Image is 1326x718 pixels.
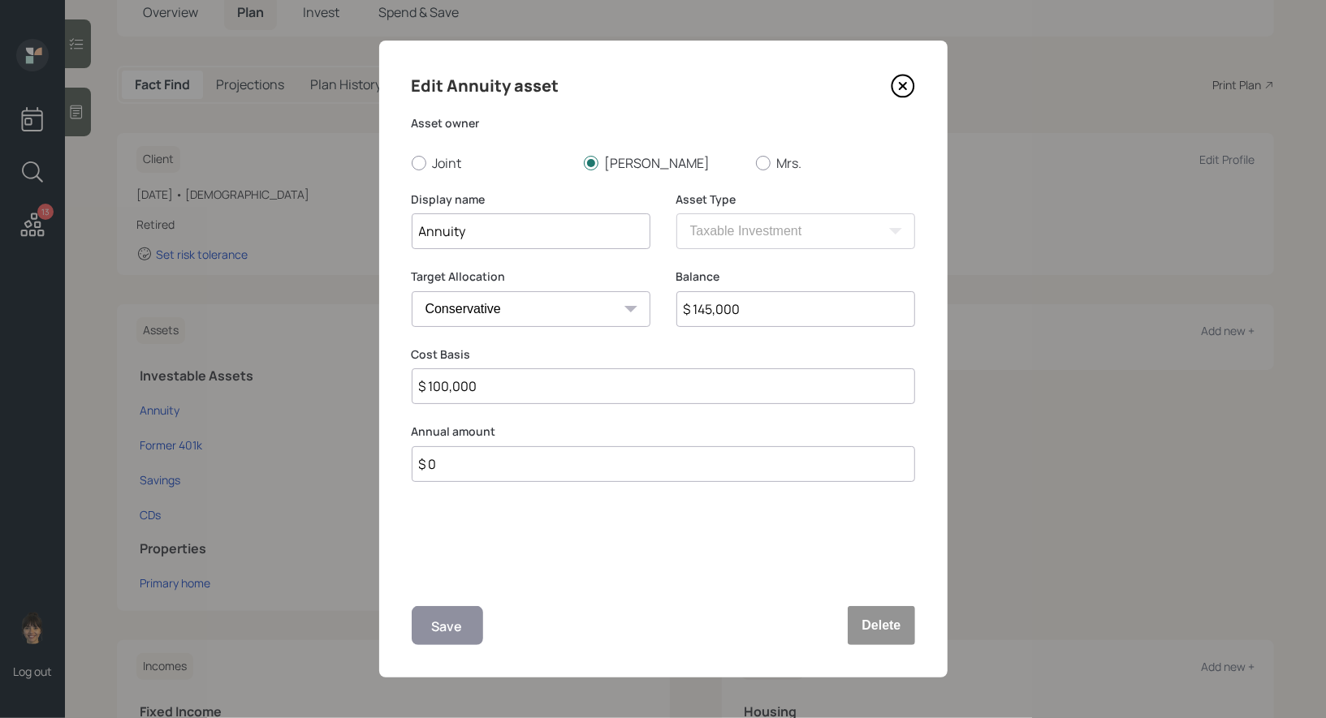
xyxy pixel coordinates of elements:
[432,616,463,638] div: Save
[676,269,915,285] label: Balance
[848,606,914,645] button: Delete
[412,346,915,363] label: Cost Basis
[412,73,559,99] h4: Edit Annuity asset
[412,154,571,172] label: Joint
[412,606,483,645] button: Save
[412,191,650,208] label: Display name
[584,154,743,172] label: [PERSON_NAME]
[412,423,915,440] label: Annual amount
[412,269,650,285] label: Target Allocation
[412,115,915,131] label: Asset owner
[756,154,915,172] label: Mrs.
[676,191,915,208] label: Asset Type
